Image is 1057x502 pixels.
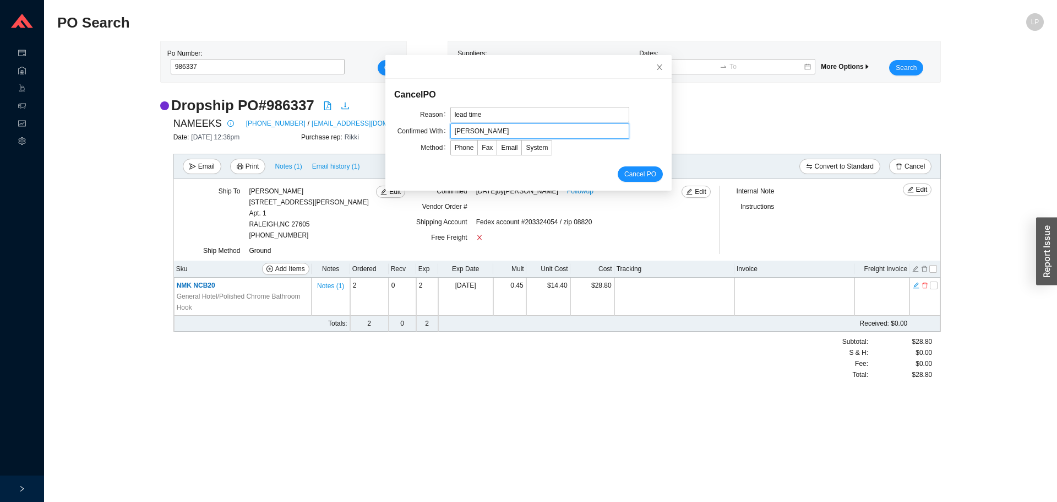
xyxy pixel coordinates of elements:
[636,48,818,75] div: Dates:
[173,115,222,132] span: NAMEEKS
[328,320,347,327] span: Totals:
[176,263,309,275] div: Sku
[854,261,909,278] th: Freight Invoice
[246,161,259,172] span: Print
[729,61,803,72] input: To
[312,261,350,278] th: Notes
[317,280,345,288] button: Notes (1)
[189,163,196,171] span: send
[219,187,241,195] span: Ship To
[266,266,273,273] span: plus-circle
[350,278,389,316] td: 2
[455,48,636,75] div: Suppliers:
[167,48,342,75] div: Po Number:
[312,159,361,174] button: Email history (1)
[416,261,438,278] th: Exp
[799,159,880,174] button: swapConvert to Standard
[476,186,558,197] span: [DATE] by [PERSON_NAME]
[323,101,332,112] a: file-pdf
[624,169,656,180] span: Cancel PO
[656,63,663,71] span: close
[380,188,387,196] span: edit
[19,485,25,492] span: right
[921,280,929,288] button: delete
[312,161,360,172] span: Email history (1)
[183,159,221,174] button: sendEmail
[308,118,309,129] span: /
[734,261,854,278] th: Invoice
[905,161,925,172] span: Cancel
[526,278,570,316] td: $14.40
[191,133,239,141] span: [DATE] 12:36pm
[275,161,302,172] span: Notes ( 1 )
[852,369,868,380] span: Total:
[842,336,868,347] span: Subtotal:
[567,186,593,197] a: Followup
[376,186,405,198] button: editEdit
[912,280,920,288] button: edit
[889,60,923,75] button: Search
[225,120,237,127] span: info-circle
[198,161,215,172] span: Email
[341,101,350,112] a: download
[614,261,734,278] th: Tracking
[389,278,416,316] td: 0
[389,186,401,197] span: Edit
[422,203,467,210] span: Vendor Order #
[18,116,26,133] span: fund
[913,282,919,289] span: edit
[173,133,192,141] span: Date:
[378,60,400,75] button: Go
[644,61,717,72] input: From
[922,282,928,289] span: delete
[912,264,919,272] button: edit
[312,118,423,129] a: [EMAIL_ADDRESS][DOMAIN_NAME]
[821,63,870,71] span: More Options
[275,263,305,274] span: Add Items
[860,320,889,327] span: Received:
[394,88,663,102] div: Cancel PO
[350,316,389,332] td: 2
[686,188,693,196] span: edit
[476,217,689,232] div: Fedex account #203324054 / zip 08820
[384,62,393,73] span: Go
[341,101,350,110] span: download
[389,261,416,278] th: Recv
[501,144,517,152] span: Email
[171,96,314,115] h2: Dropship PO # 986337
[695,186,706,197] span: Edit
[570,278,614,316] td: $28.80
[350,261,389,278] th: Ordered
[416,278,438,316] td: 2
[18,133,26,151] span: setting
[455,144,474,152] span: Phone
[203,247,240,255] span: Ship Method
[868,336,932,347] div: $28.80
[237,163,243,171] span: printer
[222,116,237,131] button: info-circle
[230,159,266,174] button: printerPrint
[57,13,797,33] h2: PO Search
[849,347,868,358] span: S & H:
[916,358,932,369] span: $0.00
[903,183,932,196] button: editEdit
[526,261,570,278] th: Unit Cost
[618,166,663,182] button: Cancel PO
[431,234,467,241] span: Free Freight
[420,107,450,122] label: Reason
[438,278,493,316] td: [DATE]
[740,203,774,210] span: Instructions
[493,278,526,316] td: 0.45
[493,316,910,332] td: $0.00
[345,133,359,141] span: Rikki
[301,133,345,141] span: Purchase rep:
[815,161,874,172] span: Convert to Standard
[570,261,614,278] th: Cost
[493,261,526,278] th: Mult
[682,186,711,198] button: editEdit
[855,358,868,369] span: Fee :
[317,280,344,292] span: Notes ( 1 )
[907,186,914,194] span: edit
[397,123,450,139] label: Confirmed With
[896,62,917,73] span: Search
